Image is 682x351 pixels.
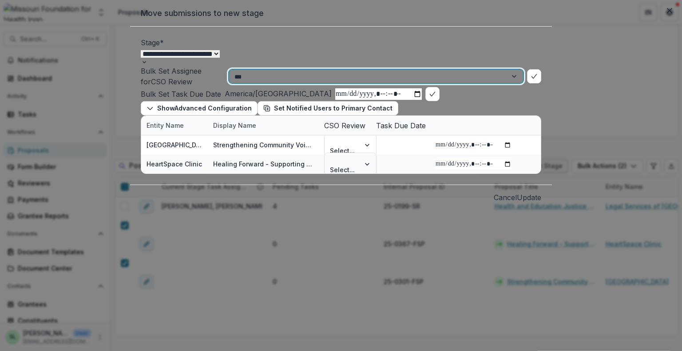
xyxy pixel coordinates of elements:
div: CSO Review [319,116,371,135]
span: America/[GEOGRAPHIC_DATA] [225,90,332,98]
button: Update [517,192,541,203]
div: Task Due Date [371,116,431,135]
div: Task Due Date [371,120,431,131]
button: Set Notified Users to Primary Contact [258,101,398,115]
div: Select... [330,165,355,174]
div: Strengthening Community Voices: CASPER Data to Action on Mental Health and Firearm Safety [213,140,313,150]
button: Close [662,4,677,18]
p: Bulk Set Assignee for CSO Review [141,66,225,87]
label: Stage [141,38,164,47]
p: Bulk Set Task Due Date [141,89,221,99]
div: Display Name [208,121,262,130]
button: Cancel [494,192,517,203]
div: Healing Forward - Supporting Homeless Youth and Their Care Team [213,159,313,169]
div: Entity Name [141,121,189,130]
button: ShowAdvanced Configuration [141,101,258,115]
div: Display Name [208,116,319,135]
div: Entity Name [141,116,208,135]
div: [GEOGRAPHIC_DATA] [147,140,202,150]
button: bulk-confirm-option [425,87,440,101]
div: CSO Review [319,120,371,131]
button: bulk-confirm-option [527,69,541,83]
div: Select... [330,146,355,155]
div: HeartSpace Clinic [147,159,202,169]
